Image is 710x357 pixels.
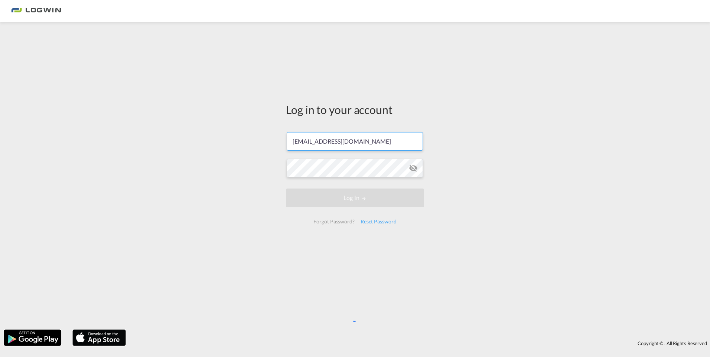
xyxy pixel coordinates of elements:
[286,102,424,117] div: Log in to your account
[11,3,61,20] img: bc73a0e0d8c111efacd525e4c8ad7d32.png
[130,337,710,350] div: Copyright © . All Rights Reserved
[310,215,357,228] div: Forgot Password?
[72,329,127,347] img: apple.png
[409,164,418,173] md-icon: icon-eye-off
[358,215,400,228] div: Reset Password
[286,189,424,207] button: LOGIN
[3,329,62,347] img: google.png
[287,132,423,151] input: Enter email/phone number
